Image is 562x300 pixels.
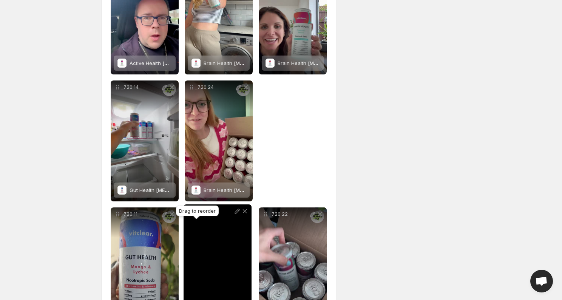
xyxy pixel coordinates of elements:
[130,60,301,66] span: Active Health [MEDICAL_DATA] Soda - Guava & Passionfruit (12 x 330ml)
[121,84,161,90] p: _720 14
[278,60,432,66] span: Brain Health [MEDICAL_DATA] Soda - Tropical Peach (12 x 330ml)
[204,187,358,193] span: Brain Health [MEDICAL_DATA] Soda - Tropical Peach (12 x 330ml)
[111,80,179,201] div: _720 14Gut Health Nootropic Soda - Mango & Lychee (12 x 330ml)Gut Health [MEDICAL_DATA] Soda - Ma...
[530,270,553,292] a: Open chat
[195,84,235,90] p: _720 24
[121,211,161,217] p: _720 11
[185,80,253,201] div: _720 24Brain Health Nootropic Soda - Tropical Peach (12 x 330ml)Brain Health [MEDICAL_DATA] Soda ...
[130,187,284,193] span: Gut Health [MEDICAL_DATA] Soda - Mango & Lychee (12 x 330ml)
[204,60,358,66] span: Brain Health [MEDICAL_DATA] Soda - Tropical Peach (12 x 330ml)
[269,211,309,217] p: _720 22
